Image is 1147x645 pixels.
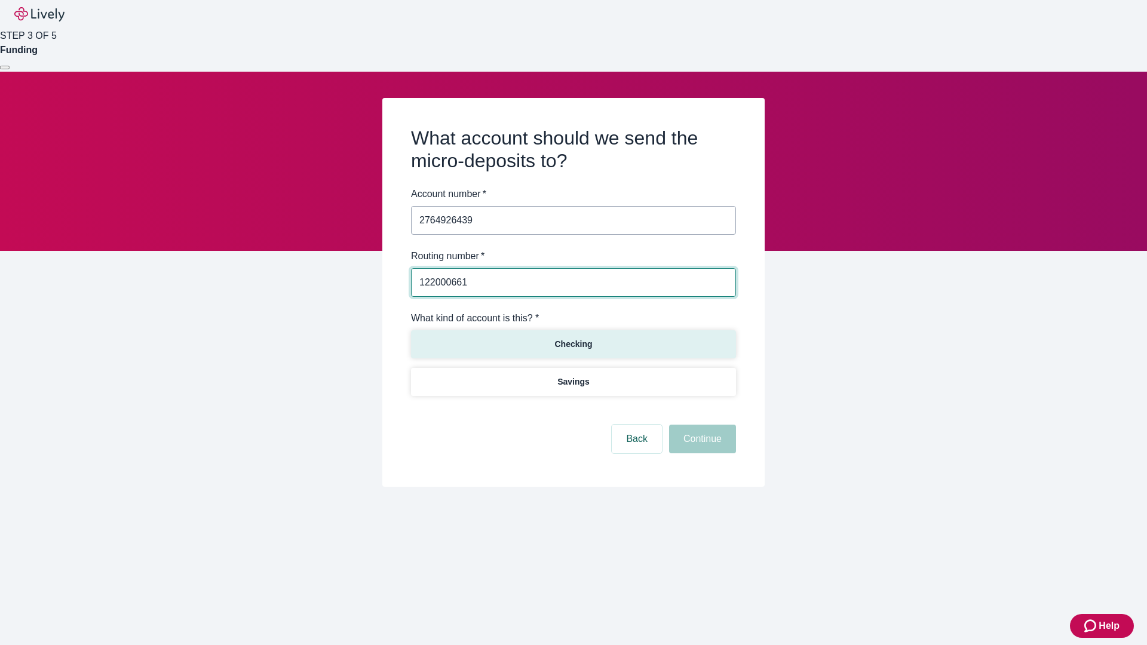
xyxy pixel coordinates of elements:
label: What kind of account is this? * [411,311,539,325]
button: Zendesk support iconHelp [1070,614,1134,638]
button: Checking [411,330,736,358]
p: Savings [557,376,590,388]
img: Lively [14,7,65,21]
span: Help [1099,619,1120,633]
button: Back [612,425,662,453]
label: Account number [411,187,486,201]
h2: What account should we send the micro-deposits to? [411,127,736,173]
svg: Zendesk support icon [1084,619,1099,633]
label: Routing number [411,249,484,263]
button: Savings [411,368,736,396]
p: Checking [554,338,592,351]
